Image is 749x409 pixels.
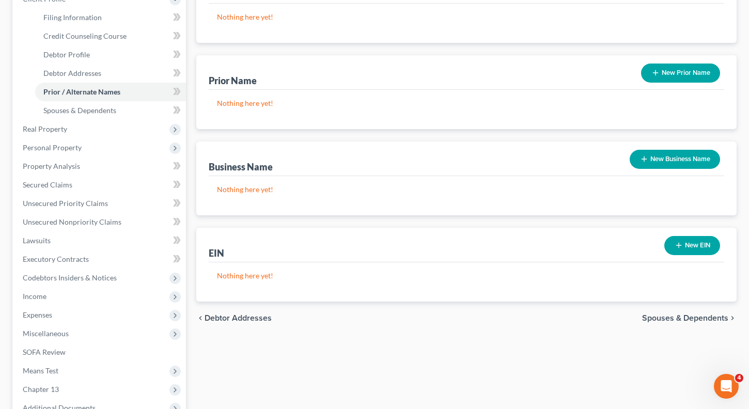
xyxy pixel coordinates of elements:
[209,247,224,259] div: EIN
[23,366,58,375] span: Means Test
[23,310,52,319] span: Expenses
[714,374,739,399] iframe: Intercom live chat
[23,124,67,133] span: Real Property
[642,314,737,322] button: Spouses & Dependents chevron_right
[641,64,720,83] button: New Prior Name
[43,87,120,96] span: Prior / Alternate Names
[23,348,66,356] span: SOFA Review
[217,12,716,22] p: Nothing here yet!
[217,98,716,108] p: Nothing here yet!
[196,314,272,322] button: chevron_left Debtor Addresses
[14,157,186,176] a: Property Analysis
[664,236,720,255] button: New EIN
[23,255,89,263] span: Executory Contracts
[642,314,728,322] span: Spouses & Dependents
[14,176,186,194] a: Secured Claims
[23,236,51,245] span: Lawsuits
[209,74,257,87] div: Prior Name
[630,150,720,169] button: New Business Name
[735,374,743,382] span: 4
[217,184,716,195] p: Nothing here yet!
[35,27,186,45] a: Credit Counseling Course
[35,8,186,27] a: Filing Information
[23,273,117,282] span: Codebtors Insiders & Notices
[35,101,186,120] a: Spouses & Dependents
[23,143,82,152] span: Personal Property
[43,32,127,40] span: Credit Counseling Course
[23,292,46,301] span: Income
[209,161,273,173] div: Business Name
[43,13,102,22] span: Filing Information
[23,162,80,170] span: Property Analysis
[35,83,186,101] a: Prior / Alternate Names
[23,385,59,394] span: Chapter 13
[35,64,186,83] a: Debtor Addresses
[23,217,121,226] span: Unsecured Nonpriority Claims
[196,314,205,322] i: chevron_left
[35,45,186,64] a: Debtor Profile
[14,213,186,231] a: Unsecured Nonpriority Claims
[23,180,72,189] span: Secured Claims
[14,250,186,269] a: Executory Contracts
[43,106,116,115] span: Spouses & Dependents
[217,271,716,281] p: Nothing here yet!
[43,50,90,59] span: Debtor Profile
[43,69,101,77] span: Debtor Addresses
[14,231,186,250] a: Lawsuits
[728,314,737,322] i: chevron_right
[23,199,108,208] span: Unsecured Priority Claims
[205,314,272,322] span: Debtor Addresses
[23,329,69,338] span: Miscellaneous
[14,343,186,361] a: SOFA Review
[14,194,186,213] a: Unsecured Priority Claims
